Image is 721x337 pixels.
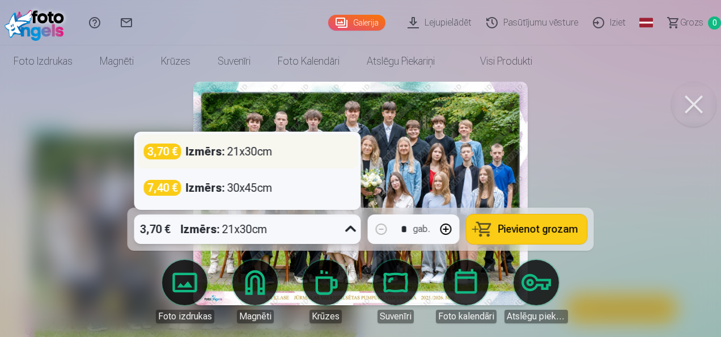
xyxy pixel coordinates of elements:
a: Atslēgu piekariņi [353,45,448,77]
a: Suvenīri [204,45,264,77]
strong: Izmērs : [181,221,220,237]
a: Visi produkti [448,45,546,77]
button: Pievienot grozam [466,214,587,244]
div: gab. [413,222,430,236]
div: 7,40 € [144,180,181,196]
a: Magnēti [223,260,287,323]
a: Magnēti [86,45,147,77]
img: /fa3 [5,5,70,41]
div: Foto izdrukas [156,310,214,323]
span: 0 [708,16,721,30]
a: Krūzes [294,260,357,323]
div: 30x45cm [186,180,273,196]
div: 21x30cm [181,214,268,244]
strong: Izmērs : [186,180,225,196]
a: Galerija [328,15,385,31]
div: 21x30cm [186,144,273,159]
div: Magnēti [237,310,274,323]
div: Atslēgu piekariņi [504,310,568,323]
a: Suvenīri [364,260,427,323]
div: 3,70 € [144,144,181,159]
a: Atslēgu piekariņi [504,260,568,323]
a: Foto kalendāri [434,260,498,323]
a: Foto izdrukas [153,260,217,323]
a: Foto kalendāri [264,45,353,77]
div: Krūzes [309,310,342,323]
a: Krūzes [147,45,204,77]
div: Suvenīri [378,310,414,323]
div: 3,70 € [134,214,176,244]
div: Foto kalendāri [436,310,497,323]
span: Pievienot grozam [498,224,578,234]
strong: Izmērs : [186,144,225,159]
span: Grozs [680,16,703,30]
